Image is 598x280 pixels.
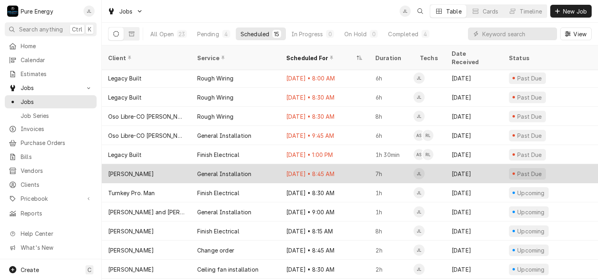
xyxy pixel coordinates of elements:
[414,264,425,275] div: JL
[516,189,546,197] div: Upcoming
[414,92,425,103] div: JL
[280,145,369,164] div: [DATE] • 1:00 PM
[520,7,542,16] div: Timeline
[516,151,543,159] div: Past Due
[445,202,503,221] div: [DATE]
[83,6,95,17] div: JL
[108,227,154,235] div: [PERSON_NAME]
[422,149,433,160] div: Rodolfo Hernandez Lorenzo's Avatar
[414,111,425,122] div: James Linnenkamp's Avatar
[445,107,503,126] div: [DATE]
[445,145,503,164] div: [DATE]
[414,111,425,122] div: JL
[369,145,414,164] div: 1h 30min
[21,153,93,161] span: Bills
[21,166,93,175] span: Vendors
[119,7,133,16] span: Jobs
[369,107,414,126] div: 8h
[88,25,91,33] span: K
[414,225,425,237] div: JL
[280,69,369,88] div: [DATE] • 8:00 AM
[5,22,97,36] button: Search anythingCtrlK
[344,30,367,38] div: On Hold
[5,81,97,94] a: Go to Jobs
[108,208,184,216] div: [PERSON_NAME] and [PERSON_NAME]
[369,164,414,183] div: 7h
[280,260,369,279] div: [DATE] • 8:30 AM
[445,183,503,202] div: [DATE]
[5,39,97,53] a: Home
[414,72,425,84] div: JL
[21,98,93,106] span: Jobs
[21,42,93,50] span: Home
[560,27,592,40] button: View
[516,93,543,102] div: Past Due
[550,5,592,18] button: New Job
[452,49,495,66] div: Date Received
[274,30,279,38] div: 15
[422,130,433,141] div: RL
[5,192,97,205] a: Go to Pricebook
[446,7,462,16] div: Table
[197,208,251,216] div: General Installation
[516,208,546,216] div: Upcoming
[516,170,543,178] div: Past Due
[572,30,588,38] span: View
[21,7,53,16] div: Pure Energy
[197,227,239,235] div: Finish Electrical
[445,69,503,88] div: [DATE]
[422,130,433,141] div: Rodolfo Hernandez Lorenzo's Avatar
[414,264,425,275] div: James Linnenkamp's Avatar
[197,265,258,274] div: Ceiling fan installation
[414,72,425,84] div: James Linnenkamp's Avatar
[5,227,97,240] a: Go to Help Center
[5,241,97,254] a: Go to What's New
[197,74,233,82] div: Rough Wiring
[420,54,439,62] div: Techs
[280,126,369,145] div: [DATE] • 9:45 AM
[516,227,546,235] div: Upcoming
[388,30,418,38] div: Completed
[108,112,184,121] div: Oso Libre-CO [PERSON_NAME]
[108,189,155,197] div: Turnkey Pro. Man
[197,151,239,159] div: Finish Electrical
[414,149,425,160] div: AS
[445,221,503,241] div: [DATE]
[280,88,369,107] div: [DATE] • 8:30 AM
[83,6,95,17] div: James Linnenkamp's Avatar
[5,67,97,80] a: Estimates
[369,183,414,202] div: 1h
[414,5,427,18] button: Open search
[516,131,543,140] div: Past Due
[414,206,425,217] div: James Linnenkamp's Avatar
[197,54,272,62] div: Service
[5,122,97,135] a: Invoices
[5,178,97,191] a: Clients
[21,180,93,189] span: Clients
[369,88,414,107] div: 6h
[5,150,97,163] a: Bills
[414,130,425,141] div: Albert Hernandez Soto's Avatar
[445,260,503,279] div: [DATE]
[21,266,39,273] span: Create
[197,170,251,178] div: General Installation
[280,202,369,221] div: [DATE] • 9:00 AM
[108,74,142,82] div: Legacy Built
[108,151,142,159] div: Legacy Built
[516,74,543,82] div: Past Due
[241,30,269,38] div: Scheduled
[87,266,91,274] span: C
[5,95,97,108] a: Jobs
[179,30,185,38] div: 23
[414,245,425,256] div: JL
[7,6,18,17] div: P
[414,168,425,179] div: JL
[21,243,92,252] span: What's New
[21,70,93,78] span: Estimates
[422,149,433,160] div: RL
[561,7,588,16] span: New Job
[509,54,590,62] div: Status
[369,126,414,145] div: 6h
[197,189,239,197] div: Finish Electrical
[150,30,174,38] div: All Open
